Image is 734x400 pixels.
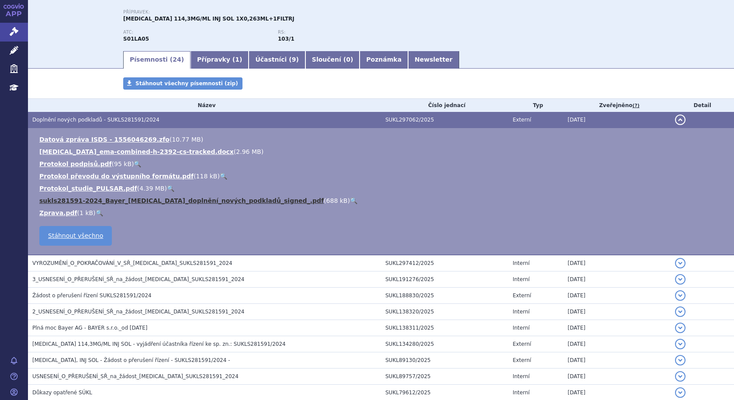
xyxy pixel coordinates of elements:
button: detail [675,371,686,382]
span: 1 kB [80,209,93,216]
td: [DATE] [563,304,671,320]
span: EYLEA, INJ SOL - Žádost o přerušení řízení - SUKLS281591/2024 - [32,357,230,363]
td: SUKL89130/2025 [381,352,508,369]
a: Zprava.pdf [39,209,77,216]
td: SUKL138320/2025 [381,304,508,320]
td: [DATE] [563,369,671,385]
td: [DATE] [563,336,671,352]
span: Důkazy opatřené SÚKL [32,390,92,396]
td: [DATE] [563,255,671,271]
li: ( ) [39,172,725,181]
span: [MEDICAL_DATA] 114,3MG/ML INJ SOL 1X0,263ML+1FILTRJ [123,16,294,22]
a: Protokol převodu do výstupního formátu.pdf [39,173,194,180]
td: SUKL138311/2025 [381,320,508,336]
span: Interní [512,325,530,331]
th: Číslo jednací [381,99,508,112]
a: Účastníci (9) [249,51,305,69]
span: Interní [512,260,530,266]
a: Newsletter [408,51,459,69]
p: ATC: [123,30,269,35]
li: ( ) [39,184,725,193]
a: Protokol_studie_PULSAR.pdf [39,185,137,192]
span: EYLEA 114,3MG/ML INJ SOL - vyjádření účastníka řízení ke sp. zn.: SUKLS281591/2024 [32,341,286,347]
span: Žádost o přerušení řízení SUKLS281591/2024 [32,292,152,299]
a: Přípravky (1) [190,51,249,69]
td: SUKL297062/2025 [381,112,508,128]
a: Protokol podpisů.pdf [39,160,112,167]
a: Stáhnout všechny písemnosti (zip) [123,77,242,90]
span: 2_USNESENÍ_O_PŘERUŠENÍ_SŘ_na_žádost_EYLEA_SUKLS281591_2024 [32,309,244,315]
span: Interní [512,390,530,396]
a: Poznámka [360,51,408,69]
p: Přípravek: [123,10,433,15]
span: 688 kB [326,197,348,204]
th: Název [28,99,381,112]
span: 3_USNESENÍ_O_PŘERUŠENÍ_SŘ_na_žádost_EYLEA_SUKLS281591_2024 [32,276,244,282]
span: 118 kB [196,173,218,180]
td: SUKL191276/2025 [381,271,508,288]
a: Sloučení (0) [305,51,360,69]
td: [DATE] [563,352,671,369]
span: Externí [512,292,531,299]
strong: látky k terapii věkem podmíněné makulární degenerace, lok. [278,36,294,42]
a: Stáhnout všechno [39,226,112,246]
td: SUKL134280/2025 [381,336,508,352]
td: [DATE] [563,271,671,288]
span: Interní [512,276,530,282]
span: VYROZUMĚNÍ_O_POKRAČOVÁNÍ_V_SŘ_EYLEA_SUKLS281591_2024 [32,260,232,266]
a: 🔍 [220,173,227,180]
a: Datová zpráva ISDS - 1556046269.zfo [39,136,170,143]
li: ( ) [39,135,725,144]
span: 1 [235,56,239,63]
a: Písemnosti (24) [123,51,190,69]
button: detail [675,339,686,349]
span: Plná moc Bayer AG - BAYER s.r.o._od 1.4.2025 [32,325,147,331]
span: 0 [346,56,350,63]
button: detail [675,115,686,125]
button: detail [675,290,686,301]
td: SUKL297412/2025 [381,255,508,271]
span: 10.77 MB [172,136,201,143]
th: Detail [671,99,734,112]
a: sukls281591-2024_Bayer_[MEDICAL_DATA]_doplnění_nových_podkladů_signed_.pdf [39,197,324,204]
span: Doplnění nových podkladů - SUKLS281591/2024 [32,117,159,123]
button: detail [675,274,686,285]
a: 🔍 [96,209,103,216]
td: [DATE] [563,112,671,128]
button: detail [675,323,686,333]
a: 🔍 [167,185,174,192]
td: [DATE] [563,288,671,304]
span: Externí [512,117,531,123]
li: ( ) [39,160,725,168]
span: 9 [292,56,296,63]
span: 95 kB [114,160,132,167]
span: Interní [512,373,530,379]
p: RS: [278,30,424,35]
span: 4.39 MB [139,185,164,192]
th: Zveřejněno [563,99,671,112]
td: SUKL188830/2025 [381,288,508,304]
button: detail [675,387,686,398]
span: 2.96 MB [236,148,261,155]
span: USNESENÍ_O_PŘERUŠENÍ_SŘ_na_žádost_EYLEA_SUKLS281591_2024 [32,373,239,379]
button: detail [675,258,686,268]
li: ( ) [39,196,725,205]
button: detail [675,355,686,365]
a: [MEDICAL_DATA]_ema-combined-h-2392-cs-tracked.docx [39,148,234,155]
a: 🔍 [134,160,141,167]
strong: AFLIBERCEPT [123,36,149,42]
li: ( ) [39,209,725,217]
span: Stáhnout všechny písemnosti (zip) [135,80,238,87]
span: Interní [512,309,530,315]
span: 24 [173,56,181,63]
span: Externí [512,341,531,347]
td: SUKL89757/2025 [381,369,508,385]
span: Externí [512,357,531,363]
td: [DATE] [563,320,671,336]
a: 🔍 [350,197,357,204]
button: detail [675,306,686,317]
abbr: (?) [632,103,639,109]
th: Typ [508,99,563,112]
li: ( ) [39,147,725,156]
